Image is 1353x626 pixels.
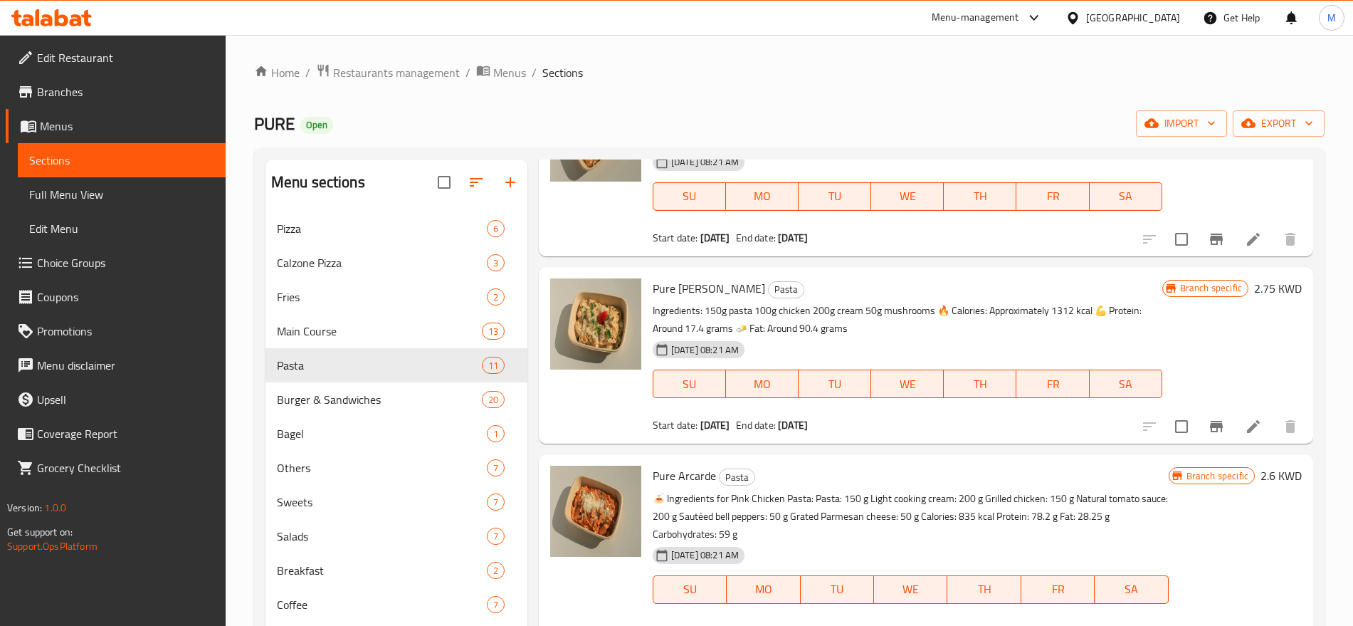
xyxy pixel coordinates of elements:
button: WE [871,370,944,398]
div: Pasta [768,281,804,298]
div: Burger & Sandwiches20 [265,382,527,417]
span: 2 [488,564,504,578]
span: 7 [488,461,504,475]
button: MO [726,370,799,398]
div: Bagel1 [265,417,527,451]
button: TH [944,370,1016,398]
span: [DATE] 08:21 AM [665,343,744,357]
button: export [1233,110,1325,137]
span: Branch specific [1174,281,1248,295]
a: Support.OpsPlatform [7,537,98,555]
button: SA [1095,575,1168,604]
span: Select all sections [429,167,459,197]
div: items [487,562,505,579]
span: Select to update [1167,224,1196,254]
a: Menus [6,109,226,143]
button: FR [1021,575,1095,604]
span: TU [806,579,868,600]
span: SA [1095,186,1157,207]
button: MO [727,575,800,604]
button: SA [1090,182,1162,211]
span: Promotions [37,323,214,340]
nav: breadcrumb [254,63,1325,82]
a: Home [254,64,300,81]
a: Sections [18,143,226,177]
a: Menus [476,63,526,82]
span: TH [953,579,1015,600]
span: WE [877,374,938,395]
div: Calzone Pizza3 [265,246,527,280]
span: PURE [254,108,295,140]
span: export [1244,115,1313,132]
div: Breakfast2 [265,553,527,588]
h6: 2.75 KWD [1254,278,1302,298]
a: Branches [6,75,226,109]
span: TU [804,186,865,207]
div: items [487,459,505,476]
h2: Menu sections [271,172,365,193]
span: Others [277,459,487,476]
p: 🍝 Ingredients for Pink Chicken Pasta: Pasta: 150 g Light cooking cream: 200 g Grilled chicken: 15... [653,490,1169,543]
span: 1 [488,427,504,441]
span: Salads [277,528,487,545]
span: Choice Groups [37,254,214,271]
a: Coupons [6,280,226,314]
button: WE [874,575,947,604]
span: Calzone Pizza [277,254,487,271]
div: Pizza6 [265,212,527,246]
a: Promotions [6,314,226,348]
span: import [1147,115,1216,132]
span: Pizza [277,220,487,237]
a: Grocery Checklist [6,451,226,485]
div: items [487,288,505,306]
span: TH [949,186,1011,207]
a: Coverage Report [6,417,226,451]
span: Pure Arcarde [653,465,716,486]
span: TU [804,374,865,395]
span: Pasta [769,281,804,298]
button: import [1136,110,1227,137]
div: Fries2 [265,280,527,314]
a: Edit Restaurant [6,41,226,75]
span: 6 [488,222,504,236]
div: Bagel [277,425,487,442]
div: items [487,528,505,545]
span: Full Menu View [29,186,214,203]
span: Start date: [653,416,698,434]
b: [DATE] [700,229,730,247]
div: Main Course13 [265,314,527,348]
a: Choice Groups [6,246,226,280]
div: items [487,494,505,511]
button: FR [1016,182,1089,211]
li: / [465,64,470,81]
span: FR [1027,579,1089,600]
span: WE [877,186,938,207]
span: TH [949,374,1011,395]
div: Sweets [277,494,487,511]
button: delete [1273,222,1307,256]
button: WE [871,182,944,211]
span: 7 [488,598,504,612]
button: TU [799,182,871,211]
span: Fries [277,288,487,306]
span: MO [732,374,793,395]
div: Burger & Sandwiches [277,391,482,408]
span: Get support on: [7,523,73,541]
span: [DATE] 08:21 AM [665,548,744,562]
div: Salads7 [265,519,527,553]
span: Coverage Report [37,425,214,442]
button: SU [653,182,726,211]
span: Breakfast [277,562,487,579]
span: Open [300,119,333,131]
span: SU [659,579,721,600]
span: Pasta [720,469,754,486]
a: Upsell [6,382,226,417]
div: Pasta11 [265,348,527,382]
button: Add section [493,165,527,199]
button: TU [799,370,871,398]
span: WE [880,579,942,600]
span: Start date: [653,229,698,247]
button: delete [1273,409,1307,444]
div: Pasta [277,357,482,374]
span: Grocery Checklist [37,459,214,476]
